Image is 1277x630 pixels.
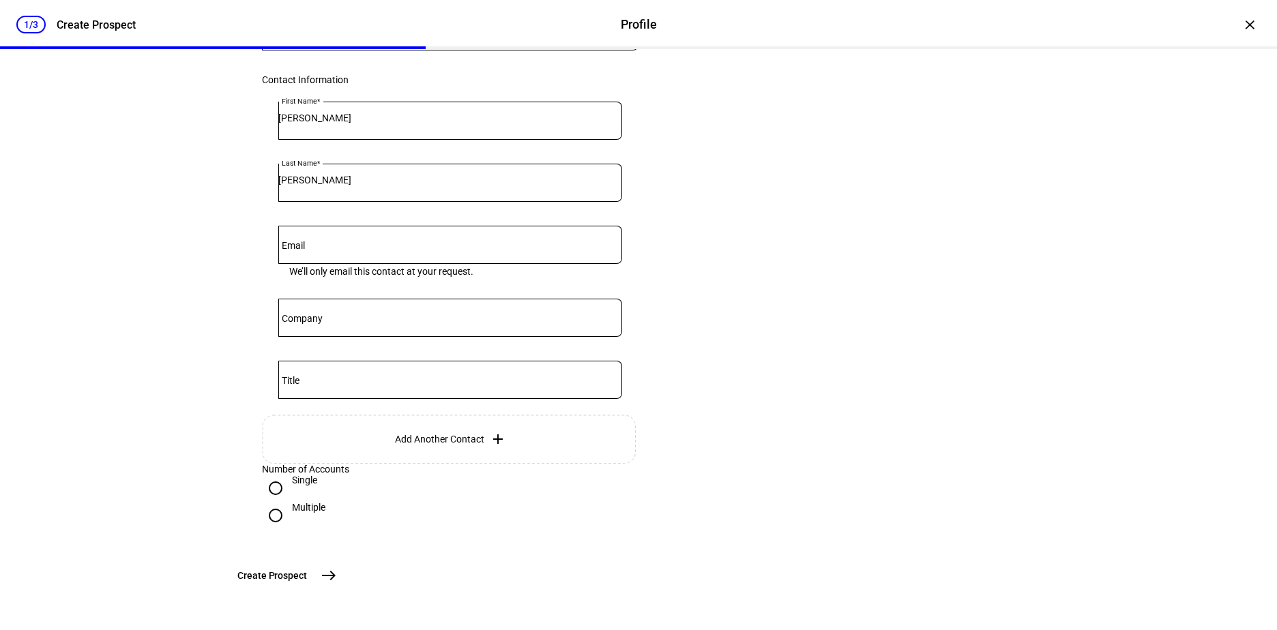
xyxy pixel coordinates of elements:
mat-label: Company [282,313,323,324]
div: Contact Information [262,74,638,85]
div: Single [292,475,317,485]
mat-label: First Name [282,97,317,105]
mat-icon: add [490,431,506,447]
span: Create Prospect [237,569,307,582]
div: Create Prospect [57,18,136,31]
mat-label: Last Name [282,159,317,167]
div: Number of Accounts [262,464,638,475]
div: × [1239,14,1261,35]
mat-label: Email [282,240,305,251]
div: 1/3 [16,16,46,33]
mat-label: Title [282,375,299,386]
mat-icon: east [321,567,337,584]
button: Create Prospect [229,562,342,589]
div: Multiple [292,502,325,513]
mat-hint: We’ll only email this contact at your request. [289,264,473,277]
span: Add Another Contact [395,434,484,445]
div: Profile [621,16,657,33]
